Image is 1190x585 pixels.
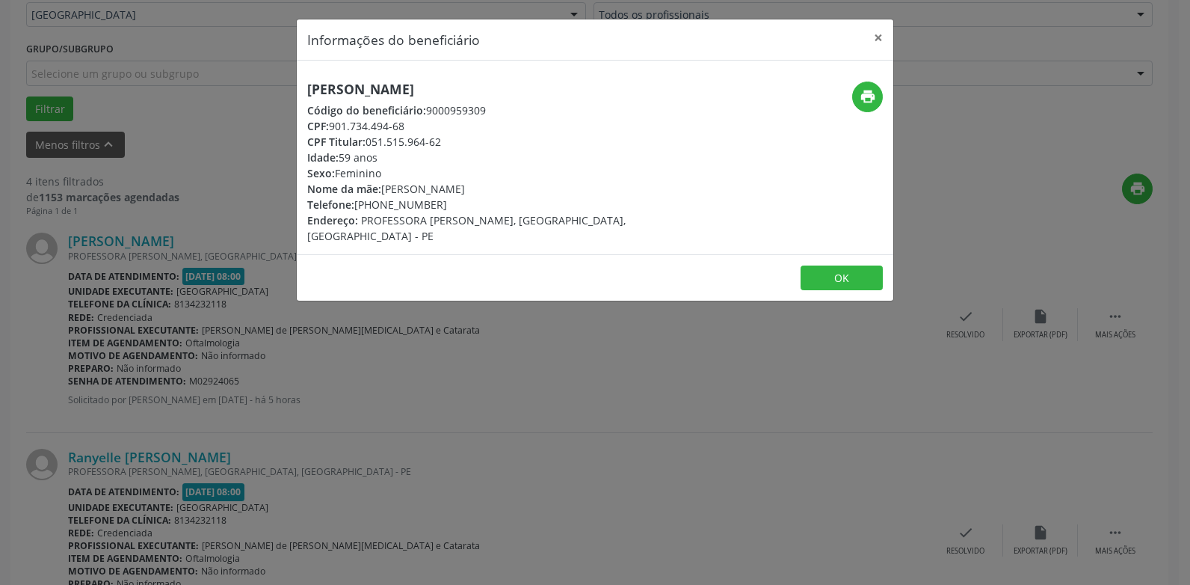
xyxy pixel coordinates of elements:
[307,213,626,243] span: PROFESSORA [PERSON_NAME], [GEOGRAPHIC_DATA], [GEOGRAPHIC_DATA] - PE
[307,118,684,134] div: 901.734.494-68
[307,135,366,149] span: CPF Titular:
[307,119,329,133] span: CPF:
[852,82,883,112] button: print
[860,88,876,105] i: print
[307,134,684,150] div: 051.515.964-62
[307,197,684,212] div: [PHONE_NUMBER]
[307,166,335,180] span: Sexo:
[307,150,684,165] div: 59 anos
[307,82,684,97] h5: [PERSON_NAME]
[307,150,339,165] span: Idade:
[307,103,426,117] span: Código do beneficiário:
[307,197,354,212] span: Telefone:
[307,182,381,196] span: Nome da mãe:
[307,30,480,49] h5: Informações do beneficiário
[307,181,684,197] div: [PERSON_NAME]
[307,102,684,118] div: 9000959309
[307,165,684,181] div: Feminino
[307,213,358,227] span: Endereço:
[801,266,883,291] button: OK
[863,19,893,56] button: Close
